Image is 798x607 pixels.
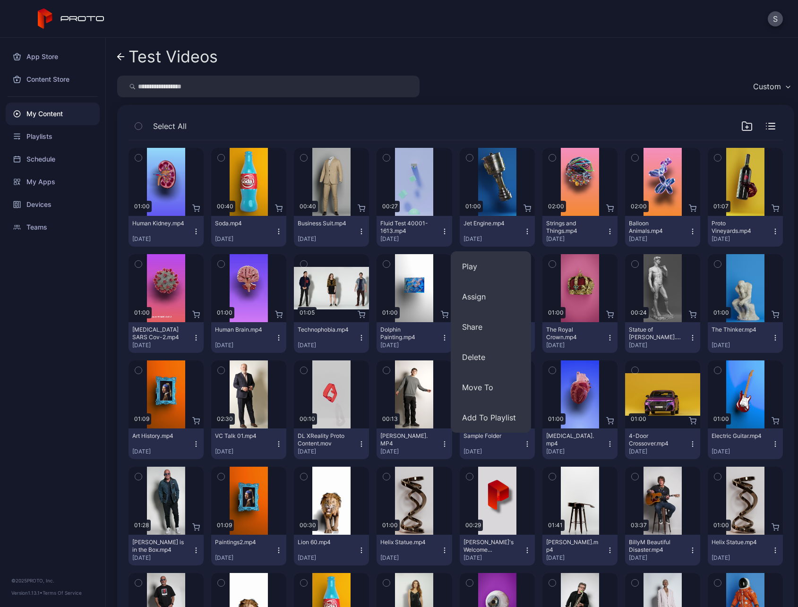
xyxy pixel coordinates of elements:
button: Fluid Test 40001-1613.mp4[DATE] [377,216,452,247]
div: [DATE] [629,448,689,455]
div: BillyM Beautiful Disaster.mp4 [629,539,681,554]
button: Proto Vineyards.mp4[DATE] [708,216,783,247]
div: Lion 60.mp4 [298,539,350,546]
button: Balloon Animals.mp4[DATE] [625,216,700,247]
div: [DATE] [463,554,523,562]
div: [DATE] [629,554,689,562]
button: Electric Guitar.mp4[DATE] [708,428,783,459]
div: The Thinker.mp4 [712,326,764,333]
div: [DATE] [546,448,606,455]
div: Covid-19 SARS Cov-2.mp4 [132,326,184,341]
button: Helix Statue.mp4[DATE] [377,535,452,565]
button: Sample Folder[DATE] [460,428,535,459]
a: App Store [6,45,100,68]
div: VC Talk 01.mp4 [215,432,267,440]
div: Custom [753,82,781,91]
div: [DATE] [132,235,192,243]
button: Jet Engine.mp4[DATE] [460,216,535,247]
div: [DATE] [298,235,358,243]
div: [DATE] [380,554,440,562]
button: Add To Playlist [451,402,531,433]
div: [DATE] [463,235,523,243]
div: Finn.MP4 [380,432,432,447]
button: Move To [451,372,531,402]
button: [PERSON_NAME] is in the Box.mp4[DATE] [129,535,204,565]
button: Assign [451,282,531,312]
button: DL XReality Proto Content.mov[DATE] [294,428,369,459]
button: The Thinker.mp4[DATE] [708,322,783,353]
div: Statue of David.mp4 [629,326,681,341]
div: [DATE] [712,554,772,562]
div: Balloon Animals.mp4 [629,220,681,235]
a: Devices [6,193,100,216]
button: [PERSON_NAME].mp4[DATE] [542,535,618,565]
a: My Content [6,103,100,125]
a: Content Store [6,68,100,91]
button: [MEDICAL_DATA] SARS Cov-2.mp4[DATE] [129,322,204,353]
div: Human Heart.mp4 [546,432,598,447]
div: Howie Mandel is in the Box.mp4 [132,539,184,554]
a: Test Videos [117,45,218,68]
a: My Apps [6,171,100,193]
button: Technophobia.mp4[DATE] [294,322,369,353]
div: [DATE] [546,235,606,243]
button: Soda.mp4[DATE] [211,216,286,247]
button: S [768,11,783,26]
div: Sample Folder [463,432,515,440]
button: Paintings2.mp4[DATE] [211,535,286,565]
div: Soda.mp4 [215,220,267,227]
button: Business Suit.mp4[DATE] [294,216,369,247]
button: Human Kidney.mp4[DATE] [129,216,204,247]
div: [DATE] [215,235,275,243]
div: Paintings2.mp4 [215,539,267,546]
a: Schedule [6,148,100,171]
div: [DATE] [380,448,440,455]
div: [DATE] [380,342,440,349]
div: Human Kidney.mp4 [132,220,184,227]
div: Proto Vineyards.mp4 [712,220,764,235]
div: Test Videos [129,48,218,66]
div: [DATE] [712,235,772,243]
div: Helix Statue.mp4 [712,539,764,546]
div: Fluid Test 40001-1613.mp4 [380,220,432,235]
div: [DATE] [629,342,689,349]
a: Playlists [6,125,100,148]
div: © 2025 PROTO, Inc. [11,577,94,584]
button: The Royal Crown.mp4[DATE] [542,322,618,353]
div: Human Brain.mp4 [215,326,267,333]
div: David's Welcome Video.mp4 [463,539,515,554]
div: Helix Statue.mp4 [380,539,432,546]
div: [DATE] [463,448,523,455]
div: Strings and Things.mp4 [546,220,598,235]
button: Custom [748,76,794,97]
div: [DATE] [215,448,275,455]
div: [DATE] [215,554,275,562]
div: 4-Door Crossover.mp4 [629,432,681,447]
button: Strings and Things.mp4[DATE] [542,216,618,247]
div: [DATE] [712,342,772,349]
button: Play [451,251,531,282]
button: Helix Statue.mp4[DATE] [708,535,783,565]
button: Statue of [PERSON_NAME].mp4[DATE] [625,322,700,353]
div: The Royal Crown.mp4 [546,326,598,341]
span: Version 1.13.1 • [11,590,43,596]
div: [DATE] [629,235,689,243]
button: [PERSON_NAME].MP4[DATE] [377,428,452,459]
button: BillyM Beautiful Disaster.mp4[DATE] [625,535,700,565]
div: Art History.mp4 [132,432,184,440]
div: [DATE] [132,448,192,455]
div: Electric Guitar.mp4 [712,432,764,440]
div: [DATE] [215,342,275,349]
button: Share [451,312,531,342]
div: Business Suit.mp4 [298,220,350,227]
button: 4-Door Crossover.mp4[DATE] [625,428,700,459]
div: [DATE] [298,342,358,349]
div: [DATE] [132,342,192,349]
